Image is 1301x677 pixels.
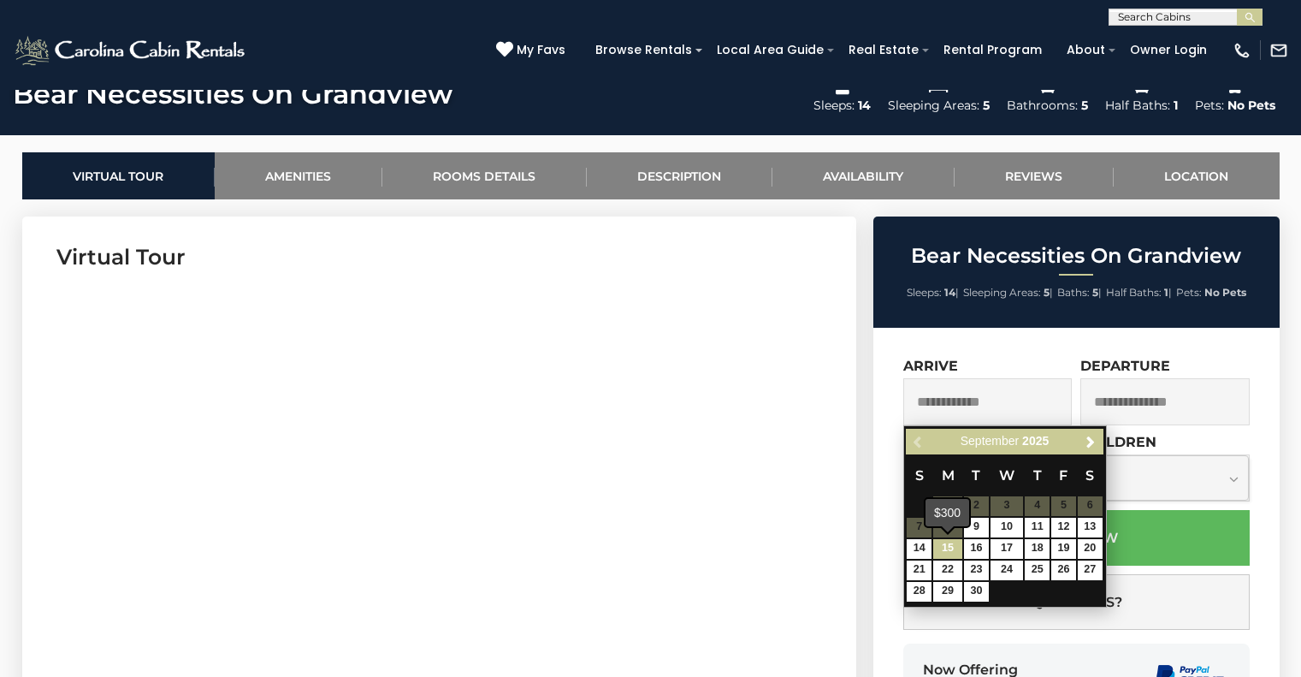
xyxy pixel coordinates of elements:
span: Thursday [1033,467,1042,484]
a: My Favs [496,41,570,60]
h2: Bear Necessities On Grandview [878,245,1275,267]
a: 18 [1025,539,1050,559]
a: Virtual Tour [22,152,215,199]
a: Availability [772,152,955,199]
strong: 14 [944,286,955,299]
a: 14 [907,539,931,559]
span: Baths: [1057,286,1090,299]
a: 9 [964,518,989,537]
a: 24 [991,561,1023,580]
span: Friday [1059,467,1067,484]
li: | [963,282,1053,304]
a: 11 [1025,518,1050,537]
a: 13 [1078,518,1103,537]
h3: Virtual Tour [56,242,822,272]
span: September [961,434,1019,448]
a: 26 [1051,561,1076,580]
a: Rooms Details [382,152,587,199]
a: Rental Program [935,37,1050,63]
span: Tuesday [972,467,980,484]
a: 27 [1078,561,1103,580]
a: 21 [907,561,931,580]
a: 22 [933,561,962,580]
strong: No Pets [1204,286,1246,299]
a: 29 [933,582,962,602]
img: White-1-2.png [13,33,250,68]
a: Amenities [215,152,382,199]
label: Departure [1080,358,1170,374]
a: Reviews [955,152,1114,199]
a: Owner Login [1121,37,1215,63]
a: Real Estate [840,37,927,63]
strong: 1 [1164,286,1168,299]
strong: 5 [1044,286,1050,299]
a: 16 [964,539,989,559]
a: 20 [1078,539,1103,559]
a: Location [1114,152,1280,199]
span: Wednesday [999,467,1014,484]
a: About [1058,37,1114,63]
img: phone-regular-white.png [1233,41,1251,60]
label: Arrive [903,358,958,374]
span: Sleeps: [907,286,942,299]
a: Description [587,152,772,199]
span: My Favs [517,41,565,59]
a: 25 [1025,561,1050,580]
a: 15 [933,539,962,559]
span: Saturday [1085,467,1094,484]
a: Next [1080,431,1102,453]
strong: 5 [1092,286,1098,299]
a: 12 [1051,518,1076,537]
a: 30 [964,582,989,602]
span: Pets: [1176,286,1202,299]
li: | [1057,282,1102,304]
li: | [907,282,959,304]
a: Local Area Guide [708,37,832,63]
img: mail-regular-white.png [1269,41,1288,60]
label: Children [1080,434,1156,450]
a: 28 [907,582,931,602]
li: | [1106,282,1172,304]
span: Monday [942,467,955,484]
span: Half Baths: [1106,286,1162,299]
a: 10 [991,518,1023,537]
a: Browse Rentals [587,37,701,63]
a: 23 [964,561,989,580]
span: 2025 [1022,434,1049,448]
a: 17 [991,539,1023,559]
span: Sunday [915,467,924,484]
a: 19 [1051,539,1076,559]
span: Next [1084,435,1097,448]
span: Sleeping Areas: [963,286,1041,299]
div: $300 [925,499,969,526]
